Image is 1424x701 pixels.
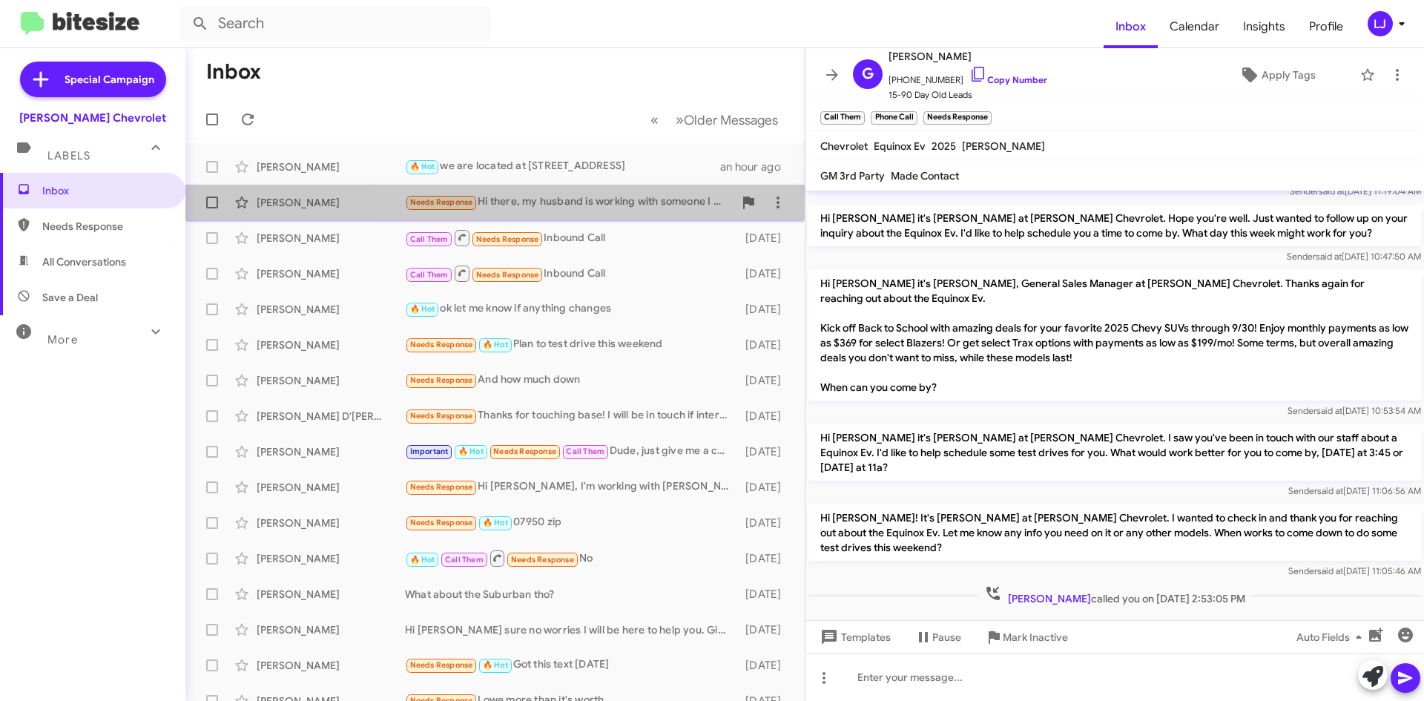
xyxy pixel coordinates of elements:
[889,88,1047,102] span: 15-90 Day Old Leads
[1104,5,1158,48] a: Inbox
[410,482,473,492] span: Needs Response
[817,624,891,651] span: Templates
[42,219,168,234] span: Needs Response
[1296,624,1368,651] span: Auto Fields
[1317,485,1343,496] span: said at
[1316,405,1342,416] span: said at
[1290,185,1421,197] span: Sender [DATE] 11:19:04 AM
[405,443,738,460] div: Dude, just give me a call. I have 15mins b4 this conference call at 11:30am
[820,169,885,182] span: GM 3rd Party
[257,338,405,352] div: [PERSON_NAME]
[923,111,992,125] small: Needs Response
[808,424,1421,481] p: Hi [PERSON_NAME] it's [PERSON_NAME] at [PERSON_NAME] Chevrolet. I saw you've been in touch with o...
[410,234,449,244] span: Call Them
[808,205,1421,246] p: Hi [PERSON_NAME] it's [PERSON_NAME] at [PERSON_NAME] Chevrolet. Hope you're well. Just wanted to ...
[1231,5,1297,48] a: Insights
[405,228,738,247] div: Inbound Call
[1317,565,1343,576] span: said at
[257,622,405,637] div: [PERSON_NAME]
[738,373,793,388] div: [DATE]
[405,194,734,211] div: Hi there, my husband is working with someone I believe already
[410,270,449,280] span: Call Them
[642,105,787,135] nav: Page navigation example
[410,660,473,670] span: Needs Response
[738,231,793,246] div: [DATE]
[405,158,720,175] div: we are located at [STREET_ADDRESS]
[257,159,405,174] div: [PERSON_NAME]
[973,624,1080,651] button: Mark Inactive
[820,111,865,125] small: Call Them
[483,660,508,670] span: 🔥 Hot
[820,139,868,153] span: Chevrolet
[650,111,659,129] span: «
[257,195,405,210] div: [PERSON_NAME]
[808,504,1421,561] p: Hi [PERSON_NAME]! It's [PERSON_NAME] at [PERSON_NAME] Chevrolet. I wanted to check in and thank y...
[405,478,738,496] div: Hi [PERSON_NAME], I'm working with [PERSON_NAME].Thank you though.
[738,302,793,317] div: [DATE]
[1158,5,1231,48] a: Calendar
[511,555,574,565] span: Needs Response
[667,105,787,135] button: Next
[257,373,405,388] div: [PERSON_NAME]
[738,622,793,637] div: [DATE]
[47,333,78,346] span: More
[47,149,90,162] span: Labels
[738,480,793,495] div: [DATE]
[179,6,491,42] input: Search
[476,270,539,280] span: Needs Response
[410,162,435,171] span: 🔥 Hot
[410,447,449,456] span: Important
[932,139,956,153] span: 2025
[42,183,168,198] span: Inbox
[20,62,166,97] a: Special Campaign
[65,72,154,87] span: Special Campaign
[483,340,508,349] span: 🔥 Hot
[1319,185,1345,197] span: said at
[891,169,959,182] span: Made Contact
[1316,251,1342,262] span: said at
[445,555,484,565] span: Call Them
[405,549,738,567] div: No
[889,47,1047,65] span: [PERSON_NAME]
[1297,5,1355,48] a: Profile
[808,270,1421,401] p: Hi [PERSON_NAME] it's [PERSON_NAME], General Sales Manager at [PERSON_NAME] Chevrolet. Thanks aga...
[738,444,793,459] div: [DATE]
[962,139,1045,153] span: [PERSON_NAME]
[566,447,604,456] span: Call Them
[410,197,473,207] span: Needs Response
[889,65,1047,88] span: [PHONE_NUMBER]
[862,62,874,86] span: G
[903,624,973,651] button: Pause
[405,514,738,531] div: 07950 zip
[206,60,261,84] h1: Inbox
[738,587,793,602] div: [DATE]
[257,480,405,495] div: [PERSON_NAME]
[805,624,903,651] button: Templates
[493,447,556,456] span: Needs Response
[257,444,405,459] div: [PERSON_NAME]
[410,375,473,385] span: Needs Response
[1288,485,1421,496] span: Sender [DATE] 11:06:56 AM
[1285,624,1379,651] button: Auto Fields
[42,254,126,269] span: All Conversations
[720,159,793,174] div: an hour ago
[1368,11,1393,36] div: LJ
[405,407,738,424] div: Thanks for touching base! I will be in touch if interested. Thanks
[257,231,405,246] div: [PERSON_NAME]
[738,658,793,673] div: [DATE]
[684,112,778,128] span: Older Messages
[410,411,473,421] span: Needs Response
[1288,405,1421,416] span: Sender [DATE] 10:53:54 AM
[410,555,435,565] span: 🔥 Hot
[405,336,738,353] div: Plan to test drive this weekend
[871,111,917,125] small: Phone Call
[257,587,405,602] div: [PERSON_NAME]
[738,338,793,352] div: [DATE]
[19,111,166,125] div: [PERSON_NAME] Chevrolet
[1008,592,1091,605] span: [PERSON_NAME]
[1287,251,1421,262] span: Sender [DATE] 10:47:50 AM
[969,74,1047,85] a: Copy Number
